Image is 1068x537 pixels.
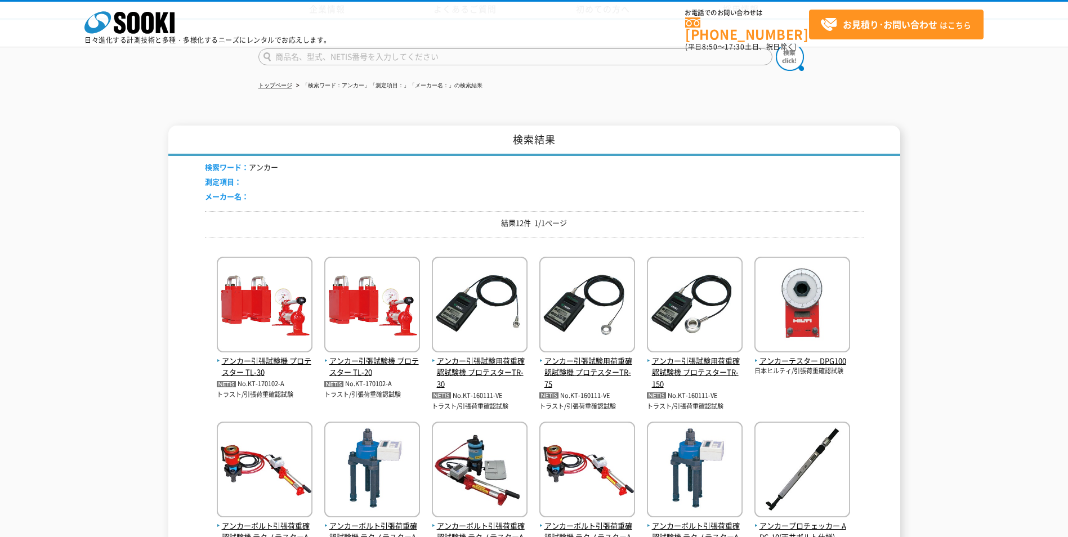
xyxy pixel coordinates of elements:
li: 「検索ワード：アンカー」「測定項目：」「メーカー名：」の検索結果 [294,80,482,92]
p: No.KT-170102-A [217,378,312,390]
span: はこちら [820,16,971,33]
a: アンカー引張試験用荷重確認試験機 プロテスターTR-30 [432,343,528,390]
span: 8:50 [702,42,718,52]
span: アンカーテスター DPG100 [754,355,850,367]
img: プロテスターTR-75 [539,257,635,355]
img: APC-10(天井ボルト仕様) [754,422,850,520]
a: アンカー引張試験用荷重確認試験機 プロテスターTR-150 [647,343,743,390]
p: トラスト/引張荷重確認試験 [432,402,528,411]
a: お見積り･お問い合わせはこちら [809,10,984,39]
img: プロテスターTR-30 [432,257,528,355]
span: メーカー名： [205,191,249,202]
p: No.KT-160111-VE [647,390,743,402]
span: アンカー引張試験機 プロテスター TL-30 [217,355,312,379]
p: No.KT-170102-A [324,378,420,390]
strong: お見積り･お問い合わせ [843,17,937,31]
a: アンカー引張試験機 プロテスター TL-20 [324,343,420,378]
img: テクノテスターAT-200 [432,422,528,520]
li: アンカー [205,162,278,173]
img: テクノテスターAT-10 [647,422,743,520]
a: トップページ [258,82,292,88]
p: No.KT-160111-VE [432,390,528,402]
p: トラスト/引張荷重確認試験 [217,390,312,400]
img: DPG100 [754,257,850,355]
span: 検索ワード： [205,162,249,172]
span: アンカー引張試験機 プロテスター TL-20 [324,355,420,379]
p: トラスト/引張荷重確認試験 [324,390,420,400]
a: アンカー引張試験用荷重確認試験機 プロテスターTR-75 [539,343,635,390]
img: テクノテスターAT-10DⅡ [324,422,420,520]
p: No.KT-160111-VE [539,390,635,402]
a: [PHONE_NUMBER] [685,17,809,41]
p: 日本ヒルティ/引張荷重確認試験 [754,366,850,376]
span: アンカー引張試験用荷重確認試験機 プロテスターTR-75 [539,355,635,390]
span: (平日 ～ 土日、祝日除く) [685,42,797,52]
img: TL-20 [324,257,420,355]
img: TL-30 [217,257,312,355]
span: 17:30 [725,42,745,52]
span: 測定項目： [205,176,242,187]
a: アンカーテスター DPG100 [754,343,850,367]
img: テクノテスターAT-30 [539,422,635,520]
input: 商品名、型式、NETIS番号を入力してください [258,48,772,65]
img: btn_search.png [776,43,804,71]
p: 日々進化する計測技術と多種・多様化するニーズにレンタルでお応えします。 [84,37,331,43]
span: アンカー引張試験用荷重確認試験機 プロテスターTR-30 [432,355,528,390]
img: プロテスターTR-150 [647,257,743,355]
a: アンカー引張試験機 プロテスター TL-30 [217,343,312,378]
h1: 検索結果 [168,126,900,156]
p: トラスト/引張荷重確認試験 [647,402,743,411]
span: お電話でのお問い合わせは [685,10,809,16]
p: トラスト/引張荷重確認試験 [539,402,635,411]
p: 結果12件 1/1ページ [205,217,864,229]
span: アンカー引張試験用荷重確認試験機 プロテスターTR-150 [647,355,743,390]
img: テクノテスターAT-30DⅡ [217,422,312,520]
